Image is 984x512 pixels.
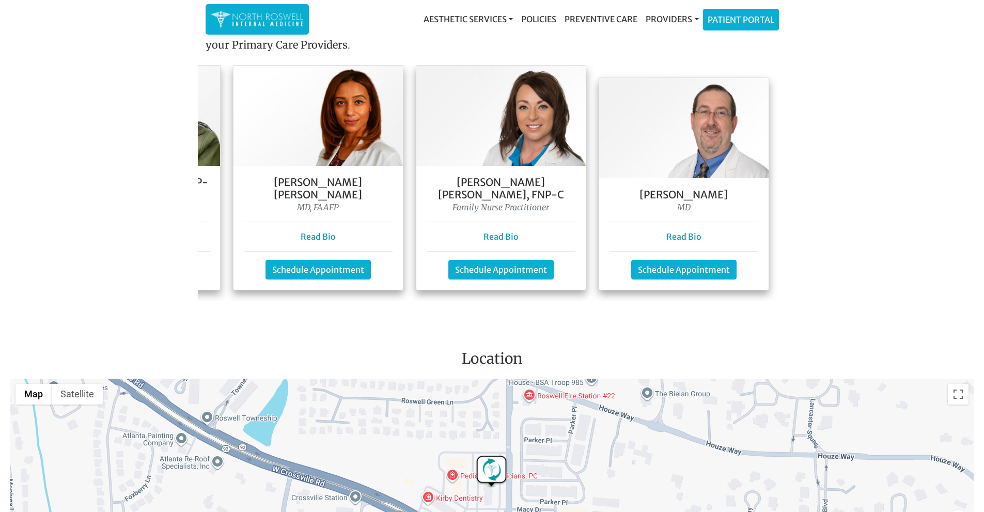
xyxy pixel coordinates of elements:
h5: [PERSON_NAME] [PERSON_NAME], FNP-C [427,176,575,201]
button: Show satellite imagery [52,384,103,405]
a: Schedule Appointment [631,260,737,280]
a: Schedule Appointment [448,260,554,280]
a: Schedule Appointment [265,260,371,280]
a: Policies [517,9,560,29]
a: Read Bio [483,231,519,242]
a: Patient Portal [704,9,778,30]
a: Read Bio [666,231,701,242]
h5: [PERSON_NAME] [610,189,758,201]
img: Dr. Farah Mubarak Ali MD, FAAFP [233,66,403,166]
button: Toggle fullscreen view [948,384,969,405]
i: MD, FAAFP [297,202,339,212]
a: Read Bio [301,231,336,242]
a: Preventive Care [560,9,642,29]
i: Family Nurse Practitioner [452,202,549,212]
button: Show street map [15,384,52,405]
h5: [PERSON_NAME] [PERSON_NAME] [244,176,393,201]
strong: your Primary Care Providers [206,38,348,51]
div: North Roswell Internal Medicine [475,455,508,488]
i: MD [677,202,691,212]
a: Providers [642,9,702,29]
h3: Location [8,350,976,372]
img: Keela Weeks Leger, FNP-C [416,66,586,166]
a: Aesthetic Services [419,9,517,29]
img: North Roswell Internal Medicine [211,9,304,29]
img: Dr. George Kanes [599,78,769,178]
